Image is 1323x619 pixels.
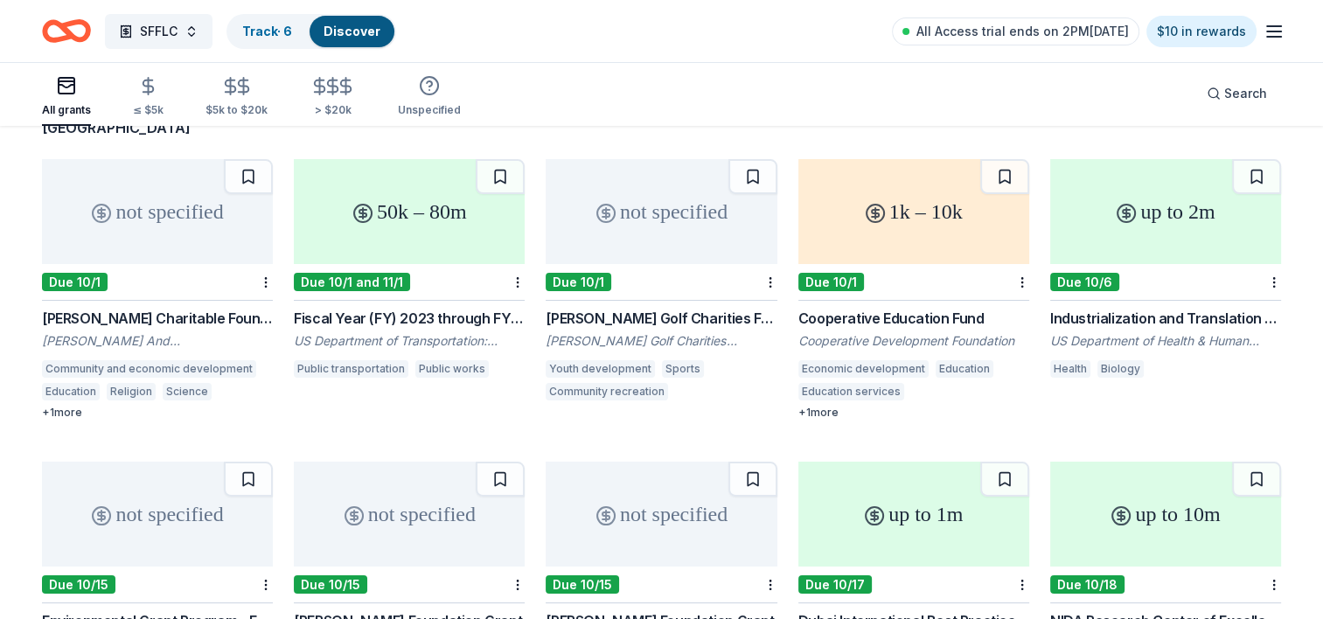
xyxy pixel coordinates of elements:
[1050,273,1119,291] div: Due 10/6
[546,575,619,594] div: Due 10/15
[892,17,1139,45] a: All Access trial ends on 2PM[DATE]
[398,103,461,117] div: Unspecified
[226,14,396,49] button: Track· 6Discover
[242,24,292,38] a: Track· 6
[1224,83,1267,104] span: Search
[798,159,1029,420] a: 1k – 10kDue 10/1Cooperative Education FundCooperative Development FoundationEconomic developmentE...
[662,360,704,378] div: Sports
[205,103,268,117] div: $5k to $20k
[1097,360,1144,378] div: Biology
[205,69,268,126] button: $5k to $20k
[798,308,1029,329] div: Cooperative Education Fund
[546,308,776,329] div: [PERSON_NAME] Golf Charities Foundation Program Grants
[105,14,212,49] button: SFFLC
[163,383,212,400] div: Science
[546,273,611,291] div: Due 10/1
[133,103,164,117] div: ≤ $5k
[42,159,273,420] a: not specifiedDue 10/1[PERSON_NAME] Charitable Foundation Grant[PERSON_NAME] And [PERSON_NAME] Cha...
[1146,16,1257,47] a: $10 in rewards
[798,273,864,291] div: Due 10/1
[798,332,1029,350] div: Cooperative Development Foundation
[1050,575,1125,594] div: Due 10/18
[798,462,1029,567] div: up to 1m
[42,462,273,567] div: not specified
[42,10,91,52] a: Home
[1193,76,1281,111] button: Search
[294,360,408,378] div: Public transportation
[42,103,91,117] div: All grants
[42,332,273,350] div: [PERSON_NAME] And [PERSON_NAME] Charitable Foundation Inc
[546,159,776,406] a: not specifiedDue 10/1[PERSON_NAME] Golf Charities Foundation Program Grants[PERSON_NAME] Golf Cha...
[107,383,156,400] div: Religion
[294,462,525,567] div: not specified
[798,575,872,594] div: Due 10/17
[916,21,1129,42] span: All Access trial ends on 2PM[DATE]
[294,159,525,264] div: 50k – 80m
[42,383,100,400] div: Education
[546,332,776,350] div: [PERSON_NAME] Golf Charities Foundation
[324,24,380,38] a: Discover
[42,68,91,126] button: All grants
[398,68,461,126] button: Unspecified
[310,69,356,126] button: > $20k
[936,360,993,378] div: Education
[546,360,655,378] div: Youth development
[294,273,410,291] div: Due 10/1 and 11/1
[42,273,108,291] div: Due 10/1
[798,360,929,378] div: Economic development
[294,575,367,594] div: Due 10/15
[1050,159,1281,383] a: up to 2mDue 10/6Industrialization and Translation of Extracellular Vesicles for use in Regenerati...
[42,575,115,594] div: Due 10/15
[798,159,1029,264] div: 1k – 10k
[42,360,256,378] div: Community and economic development
[42,406,273,420] div: + 1 more
[546,462,776,567] div: not specified
[798,406,1029,420] div: + 1 more
[294,308,525,329] div: Fiscal Year (FY) 2023 through FY 2026 Bridge Investment Program, Planning and Bridge Project Grants
[1050,360,1090,378] div: Health
[1050,159,1281,264] div: up to 2m
[546,159,776,264] div: not specified
[798,383,904,400] div: Education services
[1050,332,1281,350] div: US Department of Health & Human Services: National Institutes of Health (NIH)
[1050,308,1281,329] div: Industrialization and Translation of Extracellular Vesicles for use in Regenerative Medicine (U43...
[1050,462,1281,567] div: up to 10m
[294,332,525,350] div: US Department of Transportation: Federal Highway Administration (FHWA)
[310,103,356,117] div: > $20k
[133,69,164,126] button: ≤ $5k
[546,383,668,400] div: Community recreation
[415,360,489,378] div: Public works
[294,159,525,383] a: 50k – 80mDue 10/1 and 11/1Fiscal Year (FY) 2023 through FY 2026 Bridge Investment Program, Planni...
[42,159,273,264] div: not specified
[42,308,273,329] div: [PERSON_NAME] Charitable Foundation Grant
[140,21,178,42] span: SFFLC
